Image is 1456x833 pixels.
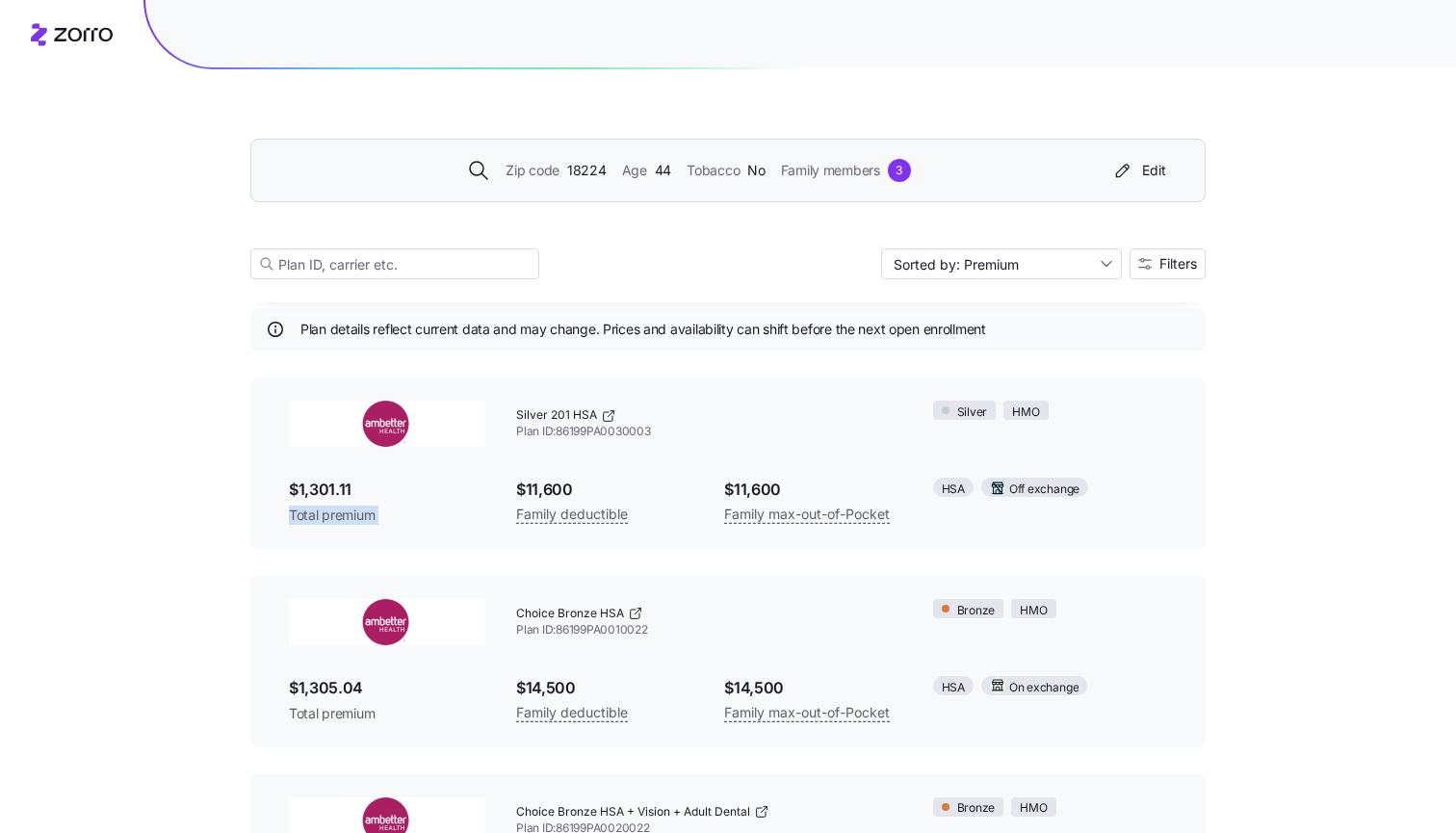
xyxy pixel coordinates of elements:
span: HMO [1020,799,1047,818]
span: $1,301.11 [289,478,485,502]
span: Silver [957,403,988,422]
span: 18224 [567,160,607,181]
span: Family max-out-of-Pocket [724,503,890,526]
span: Bronze [957,602,996,620]
span: $14,500 [516,676,693,700]
span: No [747,160,765,181]
span: Choice Bronze HSA + Vision + Adult Dental [516,804,750,820]
span: Family deductible [516,503,628,526]
span: $1,305.04 [289,676,485,700]
img: Ambetter [289,599,485,645]
div: Edit [1111,161,1166,180]
span: Plan details reflect current data and may change. Prices and availability can shift before the ne... [300,320,986,339]
span: Total premium [289,704,485,723]
img: Ambetter [289,401,485,447]
span: Family members [781,160,880,181]
span: HSA [942,481,965,499]
span: Family deductible [516,701,628,724]
input: Plan ID, carrier etc. [250,248,539,279]
span: HMO [1020,602,1047,620]
span: HSA [942,679,965,697]
span: $14,500 [724,676,901,700]
span: Silver 201 HSA [516,407,597,424]
span: Plan ID: 86199PA0030003 [516,424,902,440]
span: Zip code [506,160,559,181]
span: $11,600 [724,478,901,502]
span: Off exchange [1009,481,1079,499]
span: $11,600 [516,478,693,502]
span: Bronze [957,799,996,818]
div: 3 [888,159,911,182]
span: Choice Bronze HSA [516,606,624,622]
input: Sort by [881,248,1122,279]
span: Age [622,160,647,181]
span: 44 [655,160,671,181]
span: Plan ID: 86199PA0010022 [516,622,902,638]
span: Family max-out-of-Pocket [724,701,890,724]
span: Total premium [289,506,485,525]
span: On exchange [1009,679,1079,697]
span: HMO [1012,403,1039,422]
span: Tobacco [687,160,740,181]
span: Filters [1159,257,1197,271]
button: Edit [1104,155,1174,186]
button: Filters [1130,248,1206,279]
